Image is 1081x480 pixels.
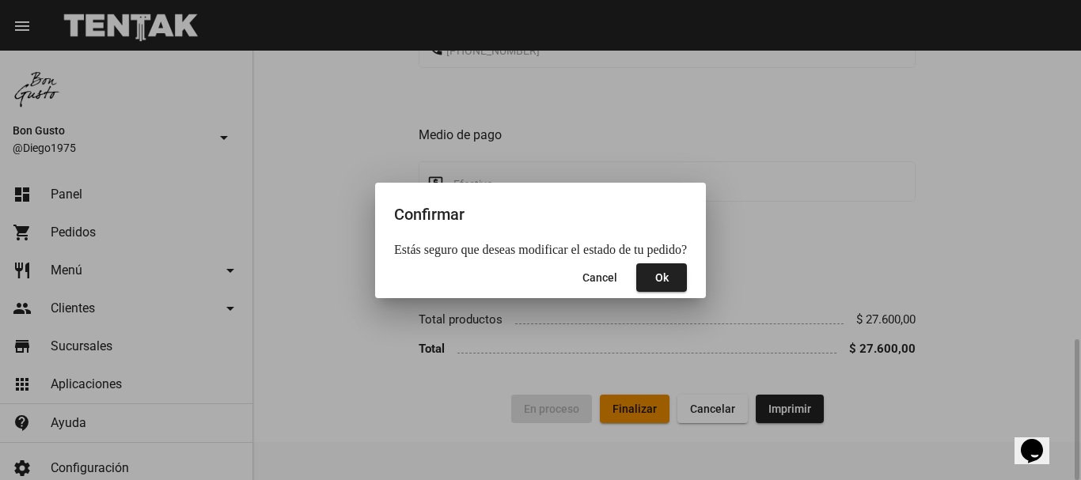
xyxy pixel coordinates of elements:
[655,271,669,284] span: Ok
[570,263,630,292] button: Close dialog
[1015,417,1065,464] iframe: chat widget
[394,202,687,227] h2: Confirmar
[582,271,617,284] span: Cancel
[636,263,687,292] button: Close dialog
[375,243,706,257] mat-dialog-content: Estás seguro que deseas modificar el estado de tu pedido?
